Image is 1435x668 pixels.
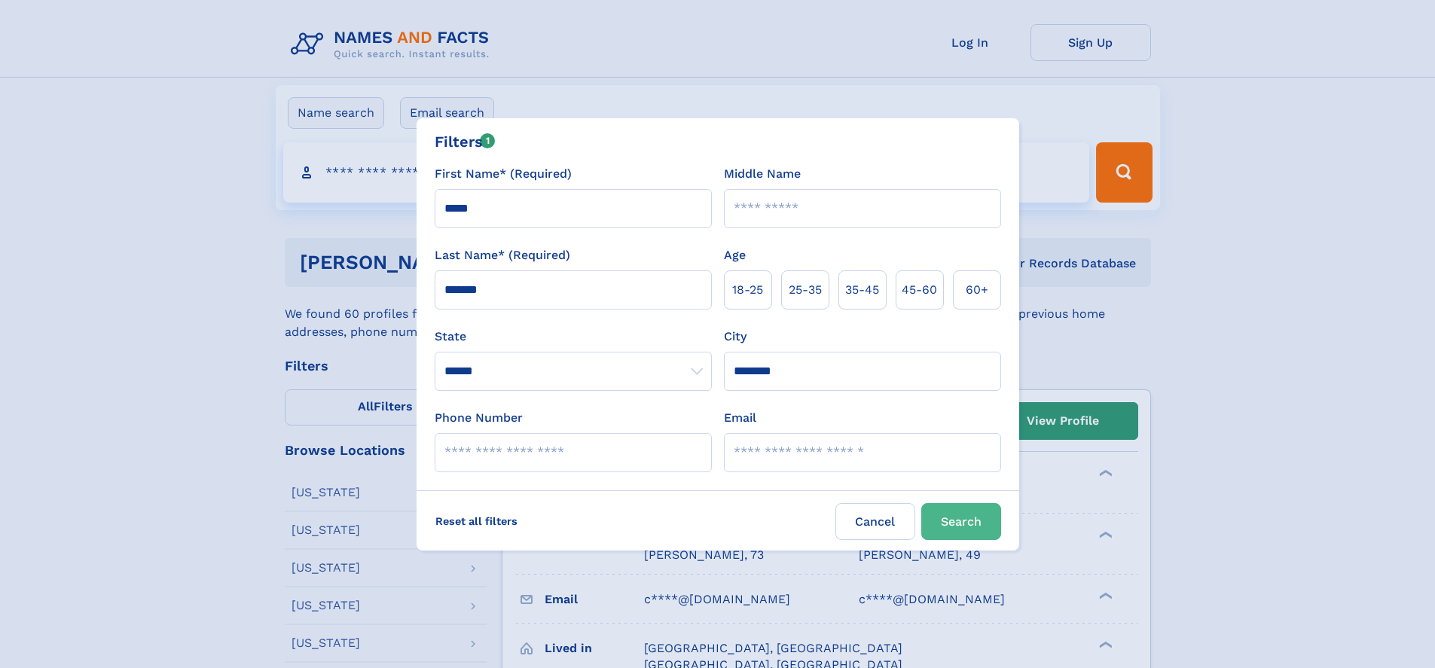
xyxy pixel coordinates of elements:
label: Cancel [835,503,915,540]
label: Email [724,409,756,427]
span: 35‑45 [845,281,879,299]
button: Search [921,503,1001,540]
span: 25‑35 [789,281,822,299]
label: City [724,328,747,346]
label: Age [724,246,746,264]
div: Filters [435,130,496,153]
label: First Name* (Required) [435,165,572,183]
label: Reset all filters [426,503,527,539]
span: 18‑25 [732,281,763,299]
label: Phone Number [435,409,523,427]
label: State [435,328,712,346]
label: Last Name* (Required) [435,246,570,264]
label: Middle Name [724,165,801,183]
span: 45‑60 [902,281,937,299]
span: 60+ [966,281,988,299]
